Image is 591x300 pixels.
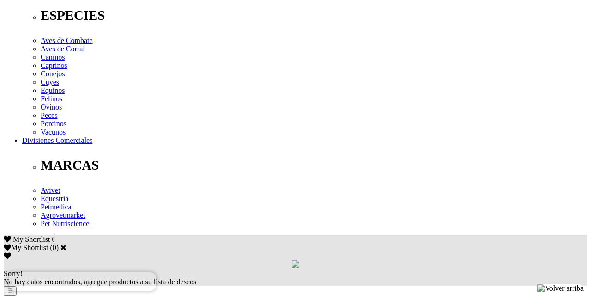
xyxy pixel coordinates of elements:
[41,37,93,44] a: Aves de Combate
[41,53,65,61] a: Caninos
[41,8,587,23] p: ESPECIES
[9,272,156,291] iframe: Brevo live chat
[41,195,68,202] a: Equestria
[41,95,62,103] a: Felinos
[4,269,23,277] span: Sorry!
[41,203,72,211] a: Petmedica
[41,158,587,173] p: MARCAS
[13,235,50,243] span: My Shortlist
[41,103,62,111] a: Ovinos
[4,269,587,286] div: No hay datos encontrados, agregue productos a su lista de deseos
[41,78,59,86] a: Cuyes
[41,70,65,78] a: Conejos
[41,128,66,136] a: Vacunos
[41,211,85,219] a: Agrovetmarket
[50,244,59,251] span: ( )
[53,244,56,251] label: 0
[52,235,55,243] span: 0
[60,244,66,251] a: Cerrar
[41,86,65,94] a: Equinos
[41,45,85,53] a: Aves de Corral
[41,61,67,69] a: Caprinos
[41,111,57,119] a: Peces
[41,220,89,227] a: Pet Nutriscience
[537,284,584,293] img: Volver arriba
[41,120,66,128] a: Porcinos
[41,186,60,194] a: Avivet
[4,286,17,296] button: ☰
[4,244,48,251] label: My Shortlist
[292,260,299,268] img: loading.gif
[22,136,92,144] a: Divisiones Comerciales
